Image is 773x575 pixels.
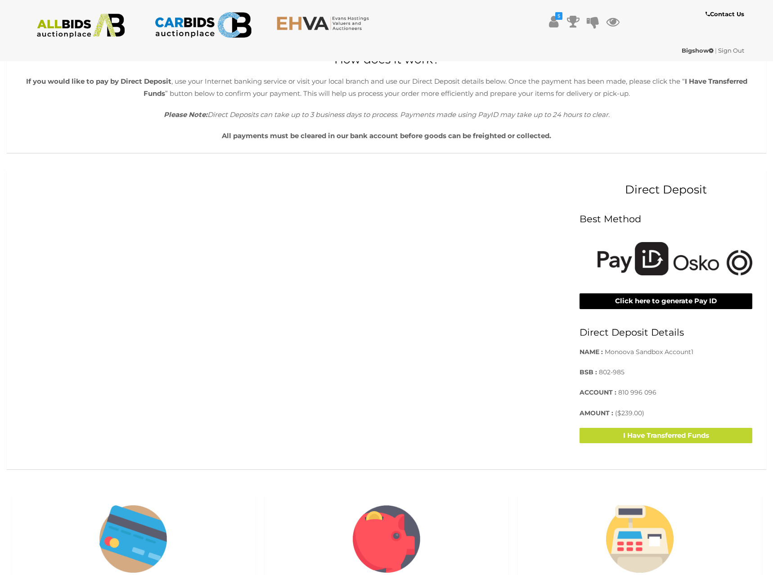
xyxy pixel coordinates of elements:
img: ALLBIDS.com.au [32,13,130,38]
h2: Direct Deposit [580,184,752,196]
a: Bigshow [682,47,715,54]
i: $ [555,12,562,20]
h2: How does it work? [9,54,764,66]
strong: Bigshow [682,47,714,54]
span: Monoova Sandbox Account1 [605,348,693,356]
img: EHVA.com.au [276,16,374,31]
span: 810 996 096 [618,388,656,396]
img: payment-questions.png [99,505,167,573]
b: Please Note: [164,110,207,119]
a: Contact Us [706,9,746,19]
strong: AMOUNT : [580,409,613,417]
img: CARBIDS.com.au [154,9,252,41]
p: , use your Internet banking service or visit your local branch and use our Direct Deposit details... [18,75,755,99]
span: | [715,47,717,54]
h3: Best Method [580,214,752,224]
b: All payments must be cleared in our bank account before goods can be freighted or collected. [222,131,551,140]
a: $ [547,13,560,30]
img: direct-deposit-icon.png [353,505,420,573]
span: ($239.00) [615,409,644,417]
span: 802-985 [599,368,625,376]
img: pick-up-and-pay-icon.png [606,505,674,573]
strong: ACCOUNT : [580,388,616,396]
b: If you would like to pay by Direct Deposit [26,77,171,85]
img: Pay using PayID or Osko [589,233,761,284]
button: Click here to generate Pay ID [580,293,752,309]
h3: Direct Deposit Details [580,327,752,337]
a: Sign Out [718,47,744,54]
strong: BSB : [580,368,597,376]
button: I Have Transferred Funds [580,428,752,444]
b: I Have Transferred Funds [144,77,747,98]
i: Direct Deposits can take up to 3 business days to process. Payments made using PayID may take up ... [164,110,610,119]
strong: NAME : [580,348,603,356]
b: Contact Us [706,10,744,18]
